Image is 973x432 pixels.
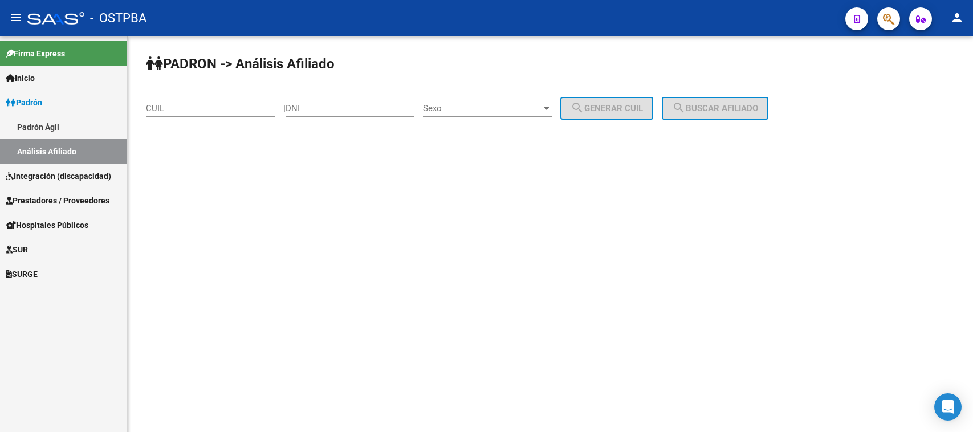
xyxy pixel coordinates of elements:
span: Prestadores / Proveedores [6,194,109,207]
span: Buscar afiliado [672,103,758,113]
span: SURGE [6,268,38,280]
span: Integración (discapacidad) [6,170,111,182]
span: Hospitales Públicos [6,219,88,231]
mat-icon: search [672,101,686,115]
span: - OSTPBA [90,6,146,31]
button: Buscar afiliado [662,97,768,120]
span: Sexo [423,103,542,113]
button: Generar CUIL [560,97,653,120]
span: Generar CUIL [571,103,643,113]
div: Open Intercom Messenger [934,393,962,421]
div: | [283,103,662,113]
strong: PADRON -> Análisis Afiliado [146,56,335,72]
span: SUR [6,243,28,256]
span: Padrón [6,96,42,109]
mat-icon: person [950,11,964,25]
span: Inicio [6,72,35,84]
span: Firma Express [6,47,65,60]
mat-icon: menu [9,11,23,25]
mat-icon: search [571,101,584,115]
